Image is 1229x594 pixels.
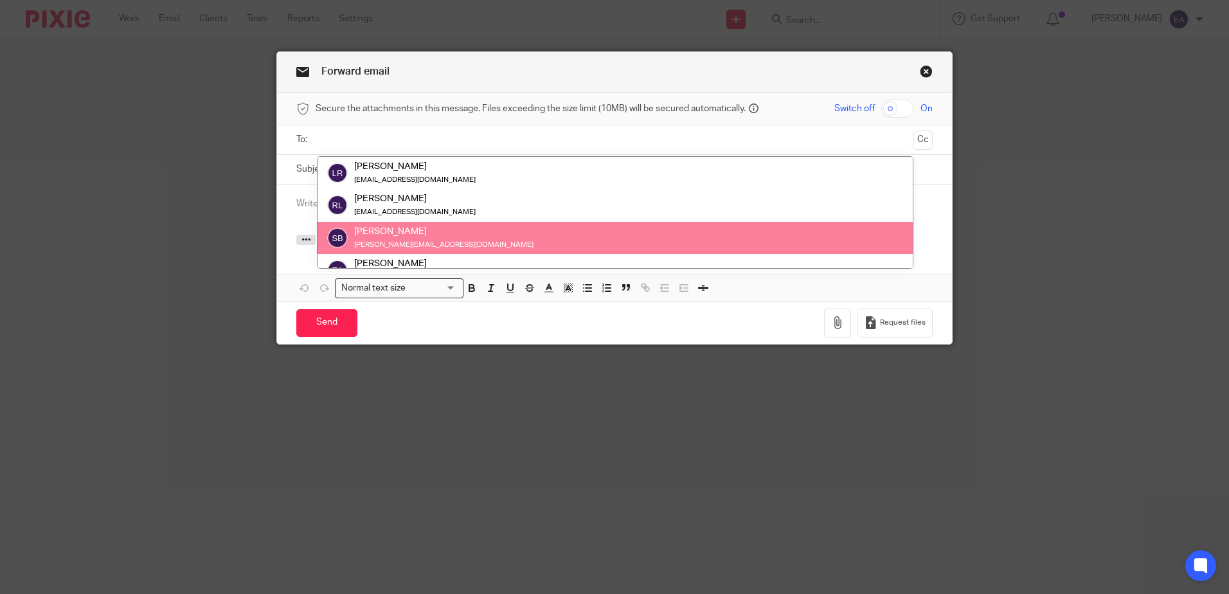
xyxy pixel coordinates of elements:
[913,130,933,150] button: Cc
[296,163,330,175] label: Subject:
[316,102,746,115] span: Secure the attachments in this message. Files exceeding the size limit (10MB) will be secured aut...
[327,260,348,280] img: svg%3E
[327,163,348,183] img: svg%3E
[354,209,476,216] small: [EMAIL_ADDRESS][DOMAIN_NAME]
[920,65,933,82] a: Close this dialog window
[327,195,348,216] img: svg%3E
[834,102,875,115] span: Switch off
[354,225,534,238] div: [PERSON_NAME]
[327,228,348,248] img: svg%3E
[354,241,534,248] small: [PERSON_NAME][EMAIL_ADDRESS][DOMAIN_NAME]
[354,193,476,206] div: [PERSON_NAME]
[857,309,932,337] button: Request files
[354,176,476,183] small: [EMAIL_ADDRESS][DOMAIN_NAME]
[920,102,933,115] span: On
[354,160,476,173] div: [PERSON_NAME]
[296,133,310,146] label: To:
[296,309,357,337] input: Send
[409,282,456,295] input: Search for option
[335,278,463,298] div: Search for option
[321,66,390,76] span: Forward email
[880,318,926,328] span: Request files
[338,282,408,295] span: Normal text size
[354,257,534,270] div: [PERSON_NAME]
